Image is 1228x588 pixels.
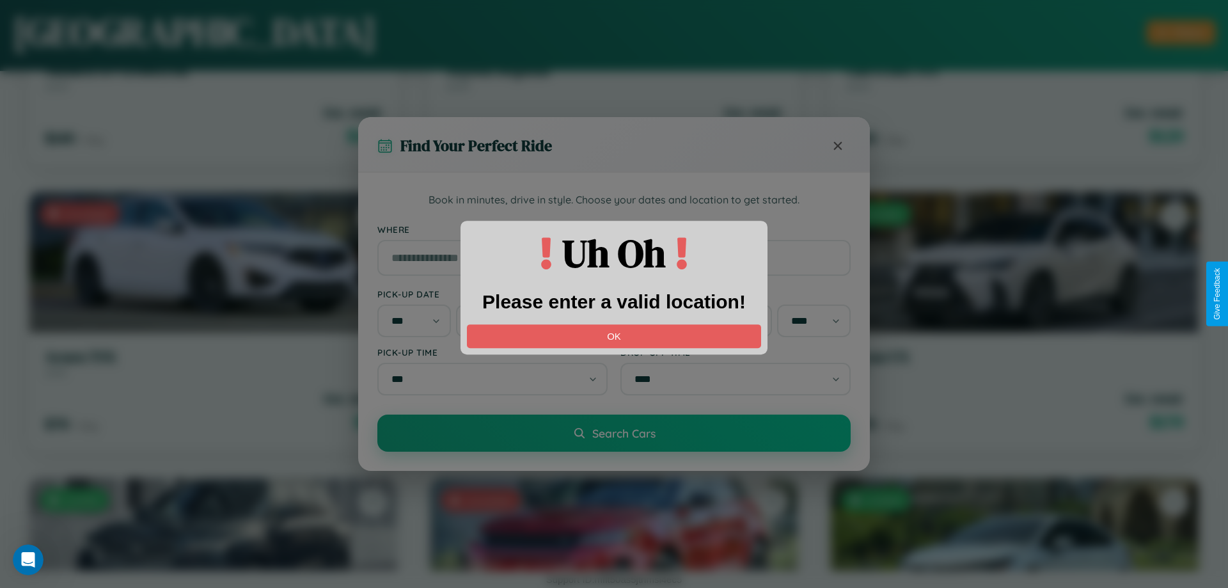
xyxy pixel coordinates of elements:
[592,426,656,440] span: Search Cars
[620,289,851,299] label: Drop-off Date
[620,347,851,358] label: Drop-off Time
[377,347,608,358] label: Pick-up Time
[377,289,608,299] label: Pick-up Date
[377,224,851,235] label: Where
[377,192,851,209] p: Book in minutes, drive in style. Choose your dates and location to get started.
[400,135,552,156] h3: Find Your Perfect Ride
